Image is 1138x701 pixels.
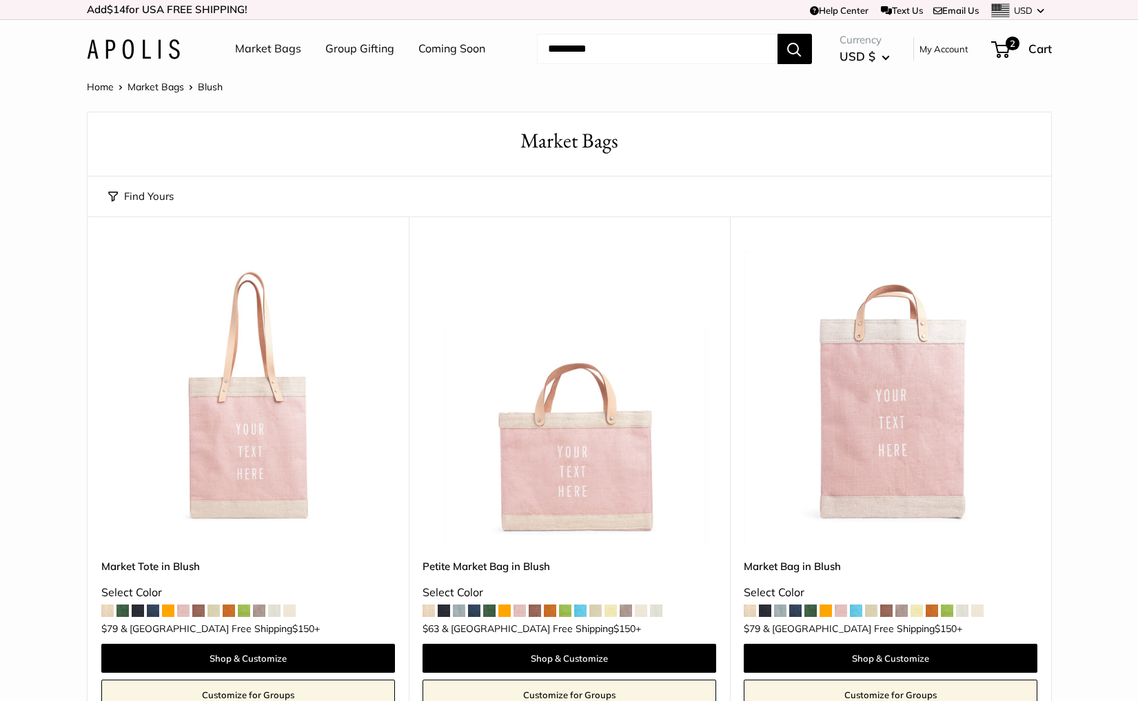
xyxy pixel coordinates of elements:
span: $63 [423,622,439,635]
button: Search [778,34,812,64]
span: Currency [840,30,890,50]
a: Shop & Customize [744,644,1037,673]
a: Market Bags [235,39,301,59]
div: Select Color [423,582,716,603]
a: Help Center [810,5,868,16]
a: Coming Soon [418,39,485,59]
nav: Breadcrumb [87,78,223,96]
span: $79 [744,622,760,635]
a: Market Tote in BlushMarket Tote in Blush [101,251,395,545]
a: description_Our first Blush Market BagMarket Bag in Blush [744,251,1037,545]
img: description_Our first Blush Market Bag [744,251,1037,545]
h1: Market Bags [108,126,1030,156]
span: $150 [935,622,957,635]
span: & [GEOGRAPHIC_DATA] Free Shipping + [442,624,641,633]
img: Apolis [87,39,180,59]
a: Market Tote in Blush [101,558,395,574]
span: $79 [101,622,118,635]
a: Shop & Customize [423,644,716,673]
span: $150 [292,622,314,635]
a: My Account [919,41,968,57]
span: $14 [107,3,125,16]
input: Search... [537,34,778,64]
div: Select Color [744,582,1037,603]
span: & [GEOGRAPHIC_DATA] Free Shipping + [121,624,320,633]
div: Select Color [101,582,395,603]
span: Blush [198,81,223,93]
a: Petite Market Bag in Blush [423,558,716,574]
a: Group Gifting [325,39,394,59]
a: 2 Cart [993,38,1052,60]
button: Find Yours [108,187,174,206]
a: description_Our first ever Blush CollectionPetite Market Bag in Blush [423,251,716,545]
img: description_Our first ever Blush Collection [423,251,716,545]
button: USD $ [840,45,890,68]
a: Email Us [933,5,979,16]
span: 2 [1005,37,1019,50]
a: Shop & Customize [101,644,395,673]
a: Home [87,81,114,93]
span: Cart [1028,41,1052,56]
span: $150 [613,622,636,635]
span: & [GEOGRAPHIC_DATA] Free Shipping + [763,624,962,633]
img: Market Tote in Blush [101,251,395,545]
span: USD $ [840,49,875,63]
a: Market Bag in Blush [744,558,1037,574]
a: Market Bags [128,81,184,93]
a: Text Us [881,5,923,16]
span: USD [1014,5,1033,16]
